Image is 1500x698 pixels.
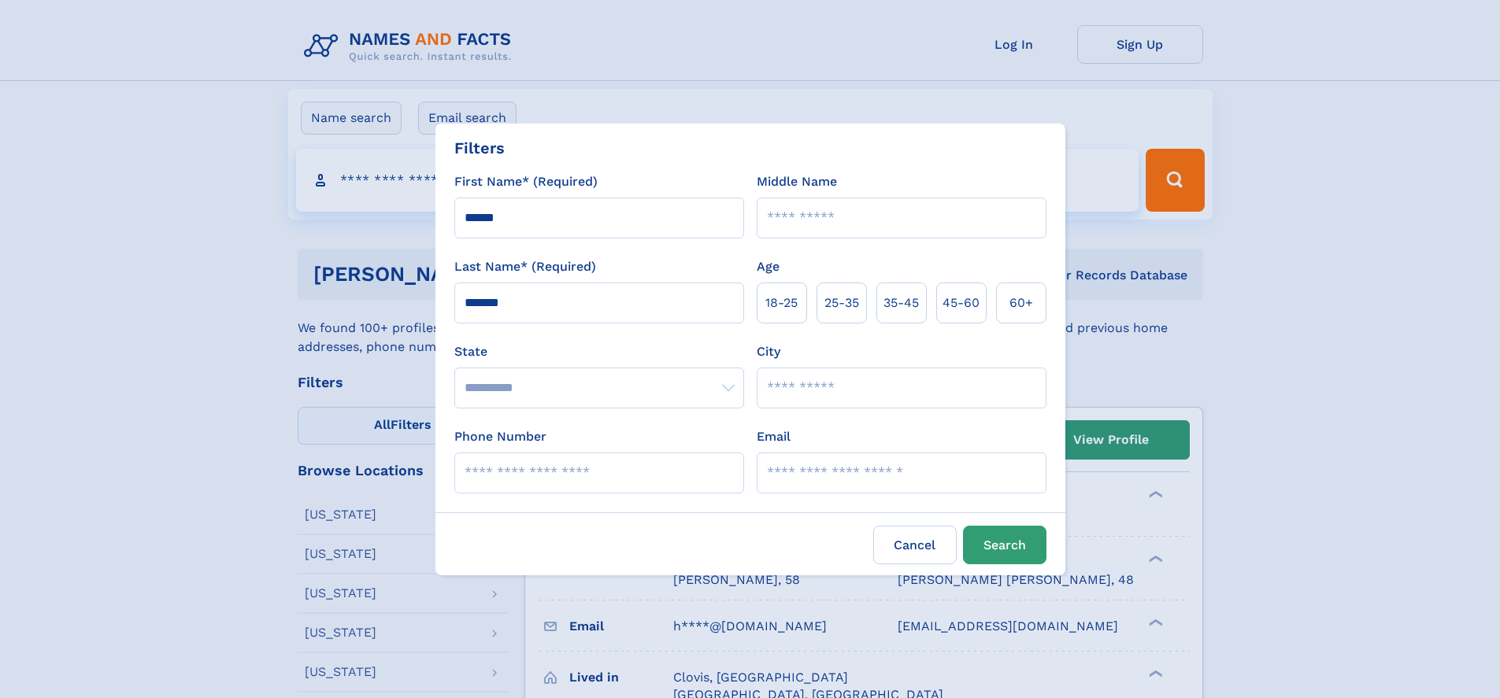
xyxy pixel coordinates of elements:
[454,342,744,361] label: State
[454,136,505,160] div: Filters
[757,427,791,446] label: Email
[765,294,798,312] span: 18‑25
[757,172,837,191] label: Middle Name
[963,526,1046,564] button: Search
[824,294,859,312] span: 25‑35
[757,342,780,361] label: City
[943,294,980,312] span: 45‑60
[454,172,598,191] label: First Name* (Required)
[454,427,546,446] label: Phone Number
[1009,294,1033,312] span: 60+
[883,294,919,312] span: 35‑45
[454,257,596,276] label: Last Name* (Required)
[873,526,957,564] label: Cancel
[757,257,780,276] label: Age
